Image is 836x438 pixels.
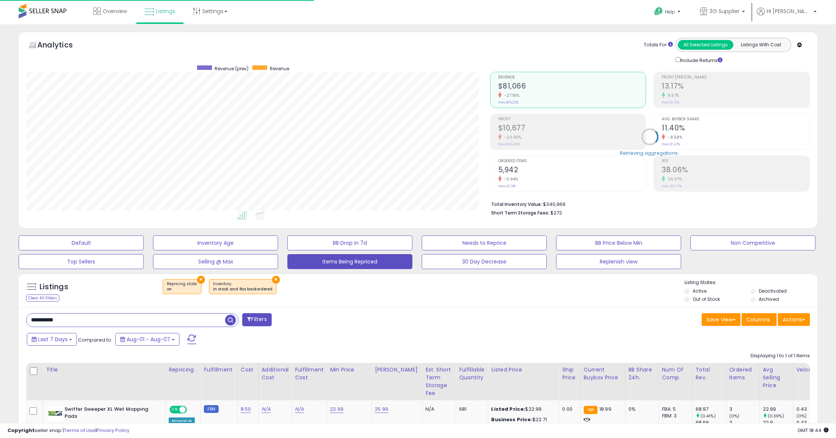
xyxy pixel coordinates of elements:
h5: Analytics [37,40,87,52]
a: 8.50 [241,405,251,413]
button: × [272,276,280,284]
a: Terms of Use [64,427,96,434]
span: Overview [103,7,127,15]
button: Needs to Reprice [422,235,547,250]
button: Selling @ Max [153,254,278,269]
a: N/A [295,405,304,413]
div: Additional Cost [262,366,289,382]
strong: Copyright [7,427,35,434]
button: 30 Day Decrease [422,254,547,269]
img: 41VxcKiudAL._SL40_.jpg [48,406,63,421]
div: 22.99 [763,406,793,413]
small: (0%) [796,413,807,419]
div: Min Price [330,366,368,374]
div: FBM: 3 [662,413,687,419]
div: 0.43 [796,406,827,413]
div: 68.97 [696,406,726,413]
button: BB Drop in 7d [287,235,412,250]
div: 0.00 [562,406,574,413]
div: Displaying 1 to 1 of 1 items [751,352,810,360]
small: (0.41%) [701,413,716,419]
p: Listing States: [684,279,817,286]
span: 18.99 [599,405,611,413]
div: Fulfillment [204,366,234,374]
button: All Selected Listings [678,40,733,50]
small: (0%) [729,413,740,419]
div: Amazon AI [169,417,195,424]
button: Save View [702,313,740,326]
span: Compared to: [78,336,112,343]
div: Velocity [796,366,824,374]
div: Total Rev. [696,366,723,382]
a: Help [648,1,688,24]
span: 2025-08-15 18:44 GMT [798,427,829,434]
button: Replenish view [556,254,681,269]
small: (0.39%) [768,413,784,419]
div: Totals For [644,41,673,49]
span: ON [170,407,180,413]
button: BB Price Below Min [556,235,681,250]
span: Help [665,9,675,15]
div: seller snap | | [7,427,130,434]
div: 22.9 [763,419,793,426]
span: Revenue (prev) [215,65,249,72]
div: Include Returns [670,56,731,64]
div: Num of Comp. [662,366,689,382]
div: Avg Selling Price [763,366,790,389]
span: Aug-01 - Aug-07 [127,336,170,343]
div: 3 [729,419,759,426]
button: Columns [742,313,777,326]
div: 0.43 [796,419,827,426]
a: N/A [262,405,271,413]
div: 681 [459,406,482,413]
button: Actions [778,313,810,326]
div: BB Share 24h. [628,366,656,382]
div: $22.71 [491,416,553,423]
a: Hi [PERSON_NAME] [757,7,817,24]
button: Items Being Repriced [287,254,412,269]
div: Est. Short Term Storage Fee [425,366,453,397]
div: Listed Price [491,366,556,374]
div: [PERSON_NAME] [375,366,419,374]
div: Fulfillable Quantity [459,366,485,382]
div: on [167,287,197,292]
b: Listed Price: [491,405,525,413]
a: 22.99 [330,405,343,413]
button: Default [19,235,144,250]
div: Clear All Filters [26,294,59,302]
span: 3G Supplier [709,7,740,15]
div: Title [46,366,162,374]
div: Ship Price [562,366,577,382]
a: Privacy Policy [97,427,130,434]
span: Listings [156,7,175,15]
div: FBA: 5 [662,406,687,413]
label: Out of Stock [693,296,720,302]
button: Listings With Cost [733,40,789,50]
button: Last 7 Days [27,333,77,346]
div: Current Buybox Price [584,366,622,382]
label: Active [693,288,706,294]
span: Repricing state : [167,281,197,292]
b: Business Price: [491,416,532,423]
button: Filters [242,313,271,326]
span: Hi [PERSON_NAME] [767,7,811,15]
a: 25.99 [375,405,388,413]
div: in stock and fba backordered [213,287,272,292]
div: Retrieving aggregations.. [620,149,680,156]
small: FBM [204,405,218,413]
span: OFF [186,407,198,413]
span: Inventory : [213,281,272,292]
div: Fulfillment Cost [295,366,324,382]
div: 0% [628,406,653,413]
span: Last 7 Days [38,336,68,343]
b: Swiffer Sweeper XL Wet Mopping Pads [65,406,155,422]
small: FBA [584,406,598,414]
div: Ordered Items [729,366,757,382]
div: 3 [729,406,759,413]
div: $22.99 [491,406,553,413]
button: Inventory Age [153,235,278,250]
label: Deactivated [759,288,787,294]
div: 68.69 [696,419,726,426]
div: Cost [241,366,255,374]
div: Repricing [169,366,197,374]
